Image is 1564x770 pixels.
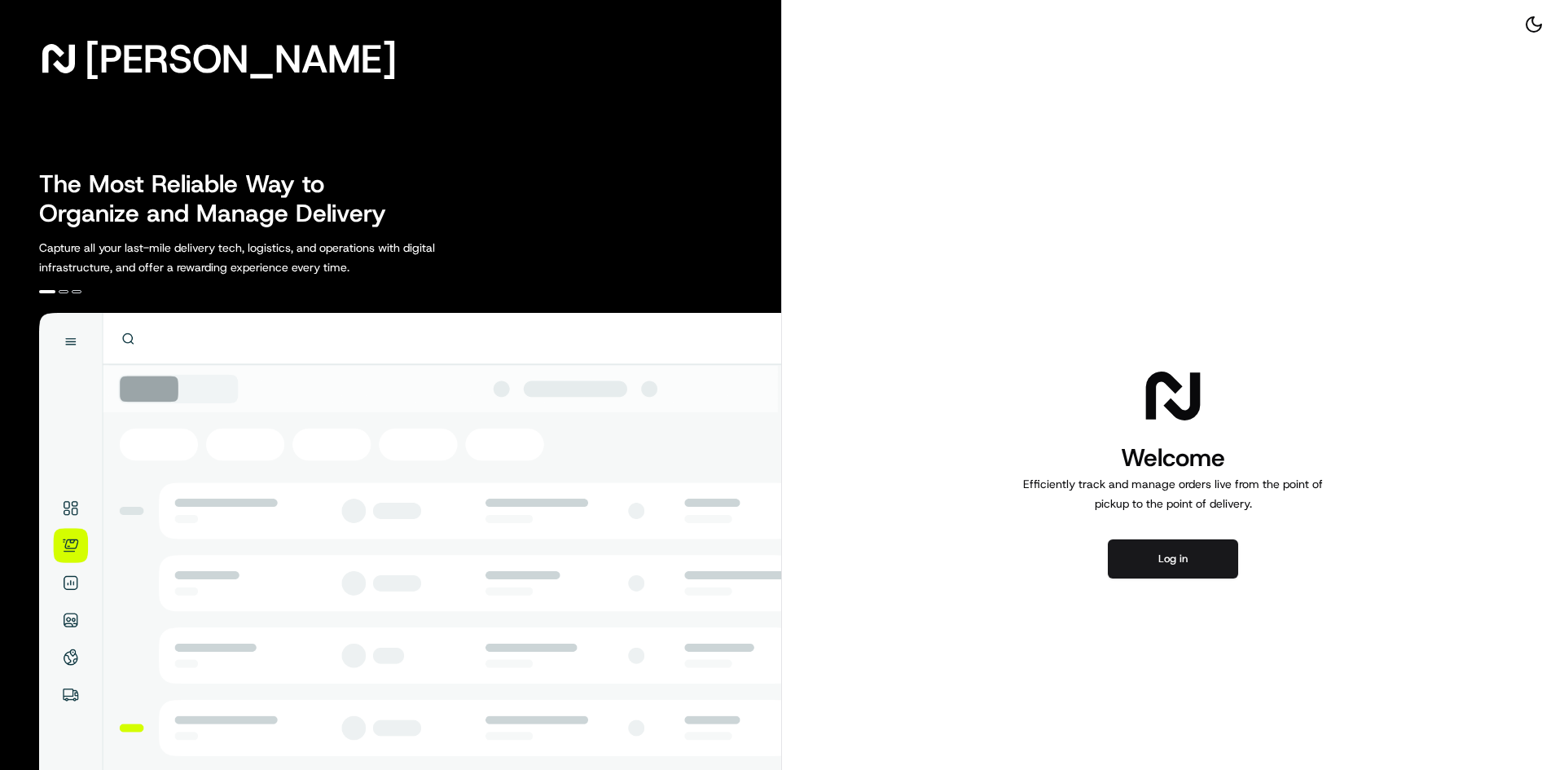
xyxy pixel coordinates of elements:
[39,238,508,277] p: Capture all your last-mile delivery tech, logistics, and operations with digital infrastructure, ...
[1017,474,1329,513] p: Efficiently track and manage orders live from the point of pickup to the point of delivery.
[39,169,404,228] h2: The Most Reliable Way to Organize and Manage Delivery
[1017,442,1329,474] h1: Welcome
[1108,539,1238,579] button: Log in
[85,42,397,75] span: [PERSON_NAME]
